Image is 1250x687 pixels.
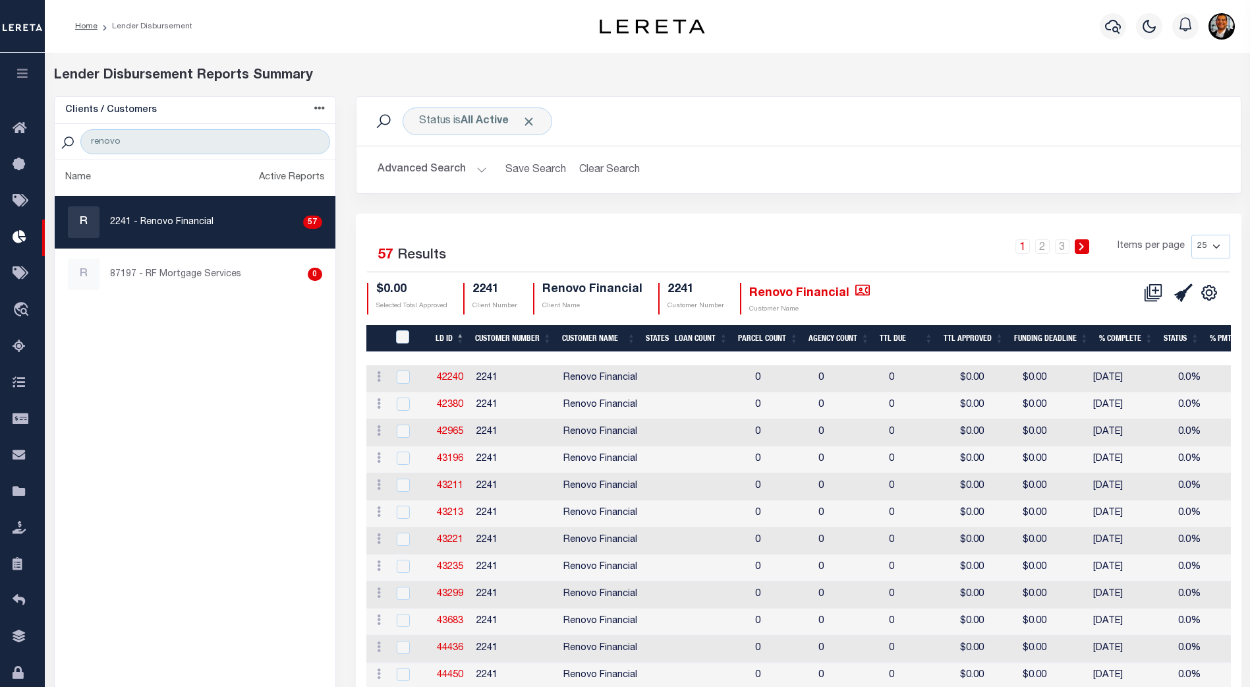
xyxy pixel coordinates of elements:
[733,325,803,352] th: Parcel Count: activate to sort column ascending
[376,283,447,297] h4: $0.00
[378,249,393,262] span: 57
[308,268,322,281] div: 0
[955,473,1017,500] td: $0.00
[378,157,487,183] button: Advanced Search
[54,66,1241,86] div: Lender Disbursement Reports Summary
[1118,239,1185,254] span: Items per page
[884,609,955,636] td: 0
[955,527,1017,554] td: $0.00
[1173,446,1237,473] td: 0.0%
[668,301,724,311] p: Customer Number
[813,636,884,663] td: 0
[471,609,558,636] td: 2241
[471,473,558,500] td: 2241
[813,500,884,527] td: 0
[522,115,536,129] span: Click to Remove
[884,419,955,446] td: 0
[430,325,470,352] th: LD ID: activate to sort column descending
[884,392,955,419] td: 0
[471,365,558,392] td: 2241
[387,325,430,352] th: LDID
[558,582,642,609] td: Renovo Financial
[884,473,955,500] td: 0
[437,589,463,599] a: 43299
[1017,527,1088,554] td: $0.00
[803,325,874,352] th: Agency Count: activate to sort column ascending
[1173,609,1237,636] td: 0.0%
[471,527,558,554] td: 2241
[110,268,241,282] p: 87197 - RF Mortgage Services
[884,365,955,392] td: 0
[1009,325,1094,352] th: Funding Deadline: activate to sort column ascending
[558,500,642,527] td: Renovo Financial
[437,481,463,491] a: 43211
[1055,239,1069,254] a: 3
[1017,419,1088,446] td: $0.00
[437,508,463,518] a: 43213
[1173,527,1237,554] td: 0.0%
[750,609,813,636] td: 0
[437,535,463,545] a: 43221
[1017,582,1088,609] td: $0.00
[955,582,1017,609] td: $0.00
[1088,419,1173,446] td: [DATE]
[955,500,1017,527] td: $0.00
[497,157,574,183] button: Save Search
[75,22,98,30] a: Home
[472,283,517,297] h4: 2241
[110,216,213,229] p: 2241 - Renovo Financial
[884,527,955,554] td: 0
[955,419,1017,446] td: $0.00
[558,473,642,500] td: Renovo Financial
[558,527,642,554] td: Renovo Financial
[813,527,884,554] td: 0
[955,392,1017,419] td: $0.00
[1035,239,1050,254] a: 2
[65,105,157,116] h5: Clients / Customers
[303,216,322,229] div: 57
[403,107,552,135] div: Status is
[813,609,884,636] td: 0
[750,473,813,500] td: 0
[259,171,325,185] div: Active Reports
[813,473,884,500] td: 0
[813,365,884,392] td: 0
[437,427,463,436] a: 42965
[1017,446,1088,473] td: $0.00
[1088,365,1173,392] td: [DATE]
[1173,419,1237,446] td: 0.0%
[1173,473,1237,500] td: 0.0%
[884,636,955,663] td: 0
[472,301,517,311] p: Client Number
[1088,473,1173,500] td: [DATE]
[955,636,1017,663] td: $0.00
[1173,365,1237,392] td: 0.0%
[813,392,884,419] td: 0
[750,582,813,609] td: 0
[542,283,642,297] h4: Renovo Financial
[1017,365,1088,392] td: $0.00
[376,301,447,311] p: Selected Total Approved
[471,500,558,527] td: 2241
[437,373,463,382] a: 42240
[813,419,884,446] td: 0
[1173,554,1237,582] td: 0.0%
[1088,582,1173,609] td: [DATE]
[884,554,955,582] td: 0
[750,636,813,663] td: 0
[1017,609,1088,636] td: $0.00
[750,392,813,419] td: 0
[397,245,446,266] label: Results
[750,500,813,527] td: 0
[955,554,1017,582] td: $0.00
[55,249,335,300] a: R87197 - RF Mortgage Services0
[955,609,1017,636] td: $0.00
[1173,636,1237,663] td: 0.0%
[542,301,642,311] p: Client Name
[884,446,955,473] td: 0
[750,527,813,554] td: 0
[749,283,870,301] h4: Renovo Financial
[1088,554,1173,582] td: [DATE]
[13,302,34,319] i: travel_explore
[938,325,1009,352] th: Ttl Approved: activate to sort column ascending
